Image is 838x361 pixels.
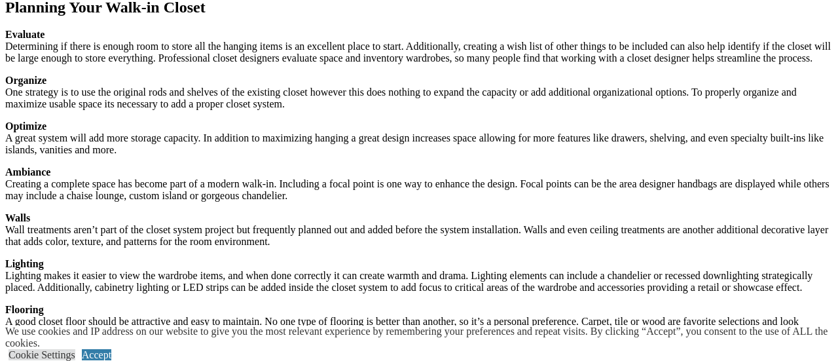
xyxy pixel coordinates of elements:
p: A great system will add more storage capacity. In addition to maximizing hanging a great design i... [5,121,833,156]
strong: Flooring [5,304,44,315]
strong: Organize [5,75,46,86]
p: A good closet floor should be attractive and easy to maintain. No one type of flooring is better ... [5,304,833,339]
strong: Evaluate [5,29,45,40]
a: Accept [82,349,111,360]
div: We use cookies and IP address on our website to give you the most relevant experience by remember... [5,326,838,349]
p: Determining if there is enough room to store all the hanging items is an excellent place to start... [5,29,833,64]
a: Cookie Settings [9,349,75,360]
strong: Walls [5,212,30,223]
strong: Optimize [5,121,46,132]
strong: Lighting [5,258,44,269]
p: Creating a complete space has become part of a modern walk-in. Including a focal point is one way... [5,166,833,202]
strong: Ambiance [5,166,50,178]
p: One strategy is to use the original rods and shelves of the existing closet however this does not... [5,75,833,110]
p: Wall treatments aren’t part of the closet system project but frequently planned out and added bef... [5,212,833,248]
p: Lighting makes it easier to view the wardrobe items, and when done correctly it can create warmth... [5,258,833,294]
